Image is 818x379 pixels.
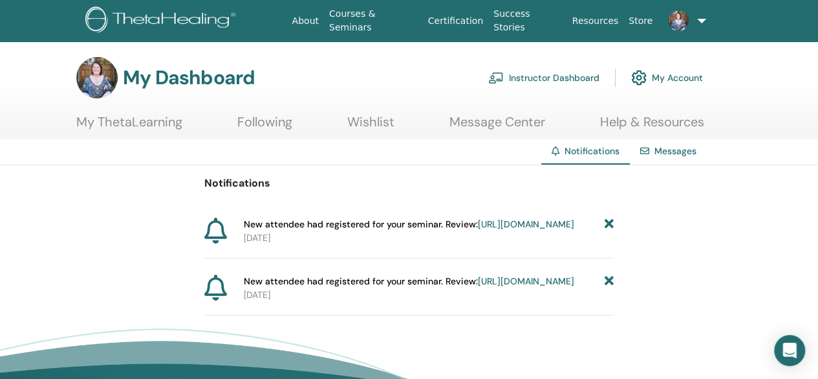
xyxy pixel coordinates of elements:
[76,57,118,98] img: default.jpg
[85,6,240,36] img: logo.png
[488,72,504,84] img: chalkboard-teacher.svg
[423,9,488,33] a: Certification
[244,275,574,288] span: New attendee had registered for your seminar. Review:
[668,10,689,31] img: default.jpg
[244,231,614,245] p: [DATE]
[244,288,614,302] p: [DATE]
[488,2,566,40] a: Success Stories
[449,114,545,139] a: Message Center
[76,114,182,139] a: My ThetaLearning
[631,67,647,89] img: cog.svg
[774,335,805,366] div: Open Intercom Messenger
[654,145,696,157] a: Messages
[478,218,574,230] a: [URL][DOMAIN_NAME]
[478,275,574,287] a: [URL][DOMAIN_NAME]
[237,114,292,139] a: Following
[600,114,704,139] a: Help & Resources
[123,66,255,89] h3: My Dashboard
[347,114,394,139] a: Wishlist
[204,176,614,191] p: Notifications
[244,218,574,231] span: New attendee had registered for your seminar. Review:
[567,9,624,33] a: Resources
[287,9,324,33] a: About
[631,63,703,92] a: My Account
[488,63,599,92] a: Instructor Dashboard
[623,9,658,33] a: Store
[565,145,619,157] span: Notifications
[324,2,423,40] a: Courses & Seminars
